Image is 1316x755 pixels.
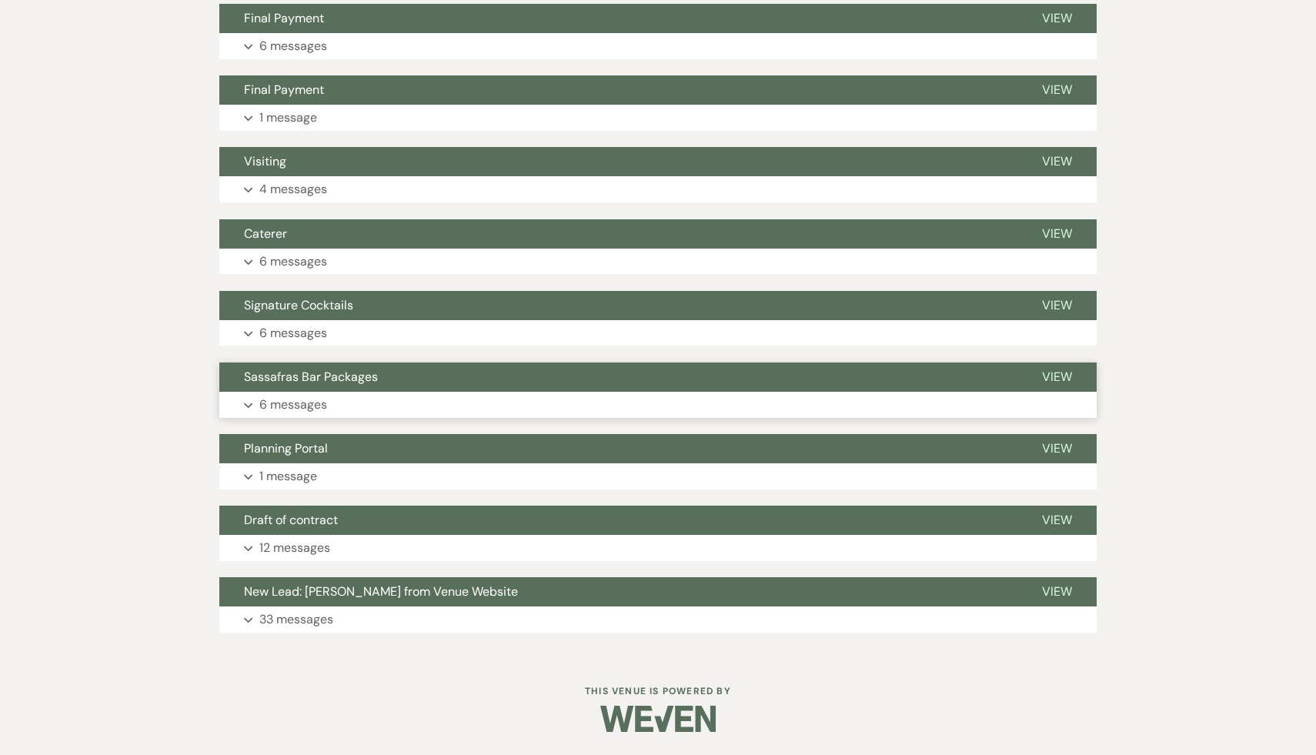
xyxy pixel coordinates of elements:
[244,583,518,600] span: New Lead: [PERSON_NAME] from Venue Website
[1042,583,1072,600] span: View
[259,466,317,486] p: 1 message
[1042,297,1072,313] span: View
[1017,362,1097,392] button: View
[259,108,317,128] p: 1 message
[600,692,716,746] img: Weven Logo
[219,75,1017,105] button: Final Payment
[219,434,1017,463] button: Planning Portal
[1042,440,1072,456] span: View
[1042,225,1072,242] span: View
[1017,4,1097,33] button: View
[219,392,1097,418] button: 6 messages
[1017,506,1097,535] button: View
[244,225,287,242] span: Caterer
[219,362,1017,392] button: Sassafras Bar Packages
[219,33,1097,59] button: 6 messages
[1017,577,1097,606] button: View
[259,179,327,199] p: 4 messages
[219,606,1097,633] button: 33 messages
[1042,512,1072,528] span: View
[259,323,327,343] p: 6 messages
[219,535,1097,561] button: 12 messages
[219,463,1097,489] button: 1 message
[259,36,327,56] p: 6 messages
[1017,219,1097,249] button: View
[219,147,1017,176] button: Visiting
[244,153,286,169] span: Visiting
[219,176,1097,202] button: 4 messages
[259,395,327,415] p: 6 messages
[219,105,1097,131] button: 1 message
[219,291,1017,320] button: Signature Cocktails
[244,369,378,385] span: Sassafras Bar Packages
[219,249,1097,275] button: 6 messages
[244,297,353,313] span: Signature Cocktails
[259,252,327,272] p: 6 messages
[259,610,333,630] p: 33 messages
[244,512,338,528] span: Draft of contract
[219,506,1017,535] button: Draft of contract
[219,577,1017,606] button: New Lead: [PERSON_NAME] from Venue Website
[1017,434,1097,463] button: View
[1017,291,1097,320] button: View
[259,538,330,558] p: 12 messages
[1042,10,1072,26] span: View
[219,219,1017,249] button: Caterer
[1017,147,1097,176] button: View
[244,82,324,98] span: Final Payment
[1042,369,1072,385] span: View
[219,320,1097,346] button: 6 messages
[219,4,1017,33] button: Final Payment
[1017,75,1097,105] button: View
[244,440,328,456] span: Planning Portal
[244,10,324,26] span: Final Payment
[1042,153,1072,169] span: View
[1042,82,1072,98] span: View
